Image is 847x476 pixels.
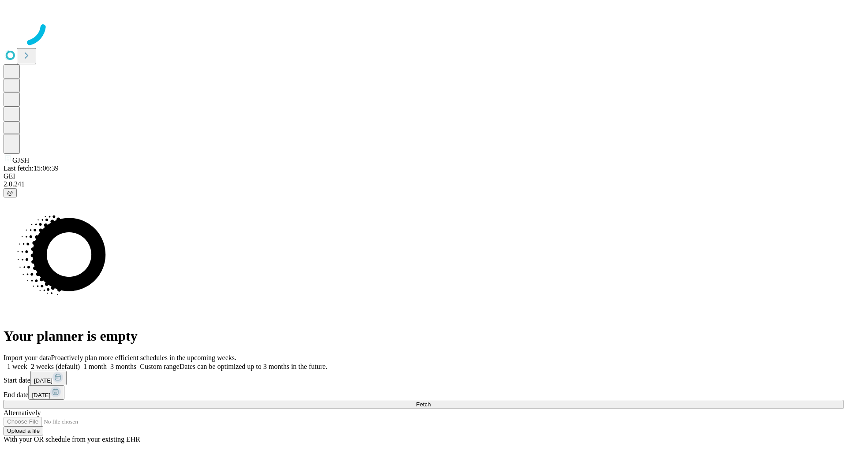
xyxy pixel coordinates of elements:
[4,172,843,180] div: GEI
[416,401,431,408] span: Fetch
[4,188,17,197] button: @
[110,363,136,370] span: 3 months
[4,180,843,188] div: 2.0.241
[12,156,29,164] span: GJSH
[4,164,59,172] span: Last fetch: 15:06:39
[4,328,843,344] h1: Your planner is empty
[30,371,67,385] button: [DATE]
[4,354,51,361] span: Import your data
[4,371,843,385] div: Start date
[4,400,843,409] button: Fetch
[4,426,43,435] button: Upload a file
[28,385,64,400] button: [DATE]
[7,363,27,370] span: 1 week
[4,385,843,400] div: End date
[31,363,80,370] span: 2 weeks (default)
[140,363,179,370] span: Custom range
[83,363,107,370] span: 1 month
[34,377,52,384] span: [DATE]
[51,354,236,361] span: Proactively plan more efficient schedules in the upcoming weeks.
[4,409,41,416] span: Alternatively
[180,363,327,370] span: Dates can be optimized up to 3 months in the future.
[4,435,140,443] span: With your OR schedule from your existing EHR
[7,190,13,196] span: @
[32,392,50,398] span: [DATE]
